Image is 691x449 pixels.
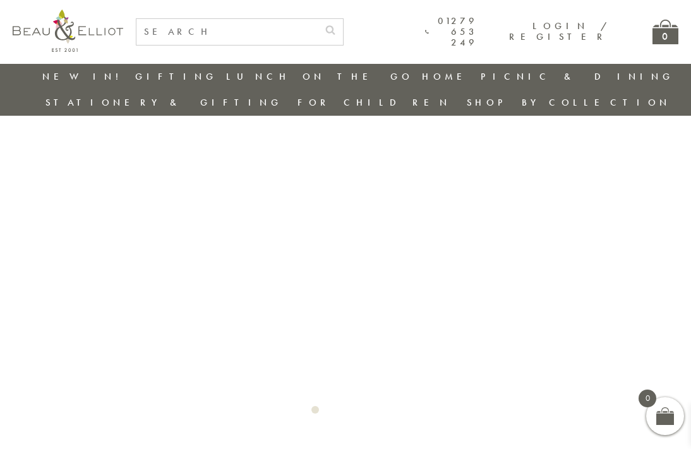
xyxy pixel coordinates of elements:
span: 0 [639,390,656,407]
a: Gifting [135,70,217,83]
a: Picnic & Dining [481,70,674,83]
a: New in! [42,70,127,83]
a: Home [422,70,472,83]
a: 0 [652,20,678,44]
a: Shop by collection [467,96,671,109]
img: logo [13,9,123,52]
a: Lunch On The Go [226,70,413,83]
a: 01279 653 249 [425,16,478,49]
a: Stationery & Gifting [45,96,282,109]
input: SEARCH [136,19,318,45]
a: Login / Register [509,20,608,43]
a: For Children [297,96,451,109]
